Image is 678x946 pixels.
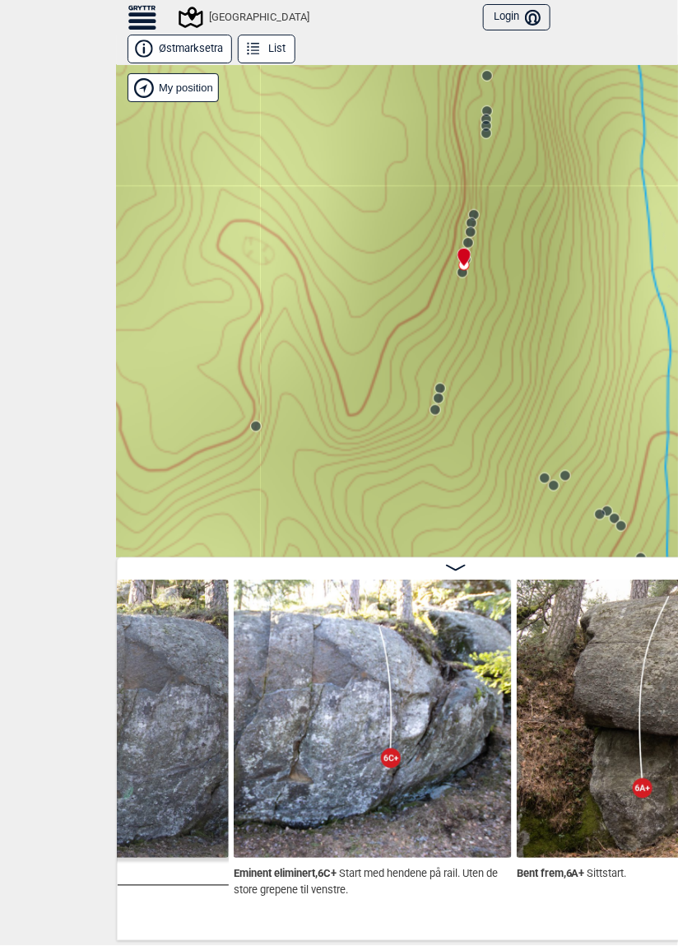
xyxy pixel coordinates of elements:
button: Østmarksetra [128,35,232,63]
div: Show my position [128,73,219,102]
button: List [238,35,295,63]
button: Login [483,4,550,31]
span: Eminent eliminert , 6C+ [234,864,337,879]
p: Start med hendene på rail. Uten de store grepene til venstre. [234,867,498,896]
div: [GEOGRAPHIC_DATA] [181,7,309,27]
p: Sittstart. [587,867,627,879]
img: Eminent eliminert 210720 [234,580,512,858]
span: Bent frem , 6A+ [517,864,585,879]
